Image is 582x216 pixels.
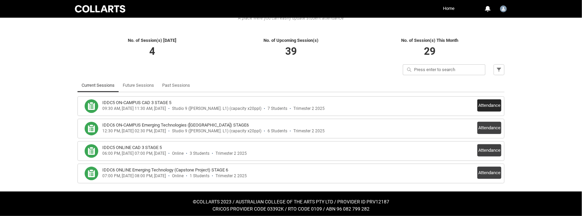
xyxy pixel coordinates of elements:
div: Trimester 2 2025 [293,129,325,134]
div: Online [172,151,184,156]
button: Attendance [477,144,501,156]
a: Current Sessions [82,79,115,92]
li: Current Sessions [78,79,119,92]
div: 7 Students [268,106,287,111]
h3: IDDC5 ONLINE CAD 3 STAGE 5 [102,144,162,151]
div: 6 Students [268,129,287,134]
h3: IDDC6 ON-CAMPUS Emerging Technologies (Capstone) STAGE6 [102,122,249,129]
input: Press enter to search [403,64,485,75]
div: 3 Students [190,151,209,156]
li: Future Sessions [119,79,158,92]
h3: IDDC6 ONLINE Emerging Technology (Capstone Project) STAGE 6 [102,167,228,173]
div: 1 Students [190,173,209,179]
span: No. of Session(s) This Month [401,38,458,43]
div: 06:00 PM, [DATE] 07:00 PM, [DATE] [102,151,166,156]
div: 09:30 AM, [DATE] 11:30 AM, [DATE] [102,106,166,111]
div: Studio 9 ([PERSON_NAME]. L1) (capacity x20ppl) [172,129,261,134]
button: Filter [494,64,504,75]
button: Attendance [477,122,501,134]
span: 4 [150,45,155,57]
div: Trimester 2 2025 [216,151,247,156]
button: Attendance [477,167,501,179]
img: Faculty.jshand [500,5,507,12]
h3: IDDC5 ON-CAMPUS CAD 3 STAGE 5 [102,99,171,106]
a: Future Sessions [123,79,154,92]
div: Trimester 2 2025 [216,173,247,179]
button: User Profile Faculty.jshand [498,3,509,14]
div: 12:30 PM, [DATE] 02:30 PM, [DATE] [102,129,166,134]
span: No. of Upcoming Session(s) [263,38,319,43]
div: Online [172,173,184,179]
a: Past Sessions [162,79,190,92]
span: 29 [424,45,435,57]
button: Attendance [477,99,501,112]
li: Past Sessions [158,79,194,92]
a: Home [441,3,456,14]
div: 07:00 PM, [DATE] 08:00 PM, [DATE] [102,173,166,179]
div: Studio 9 ([PERSON_NAME]. L1) (capacity x20ppl) [172,106,261,111]
div: Trimester 2 2025 [293,106,325,111]
span: No. of Session(s) [DATE] [128,38,177,43]
span: 39 [285,45,297,57]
